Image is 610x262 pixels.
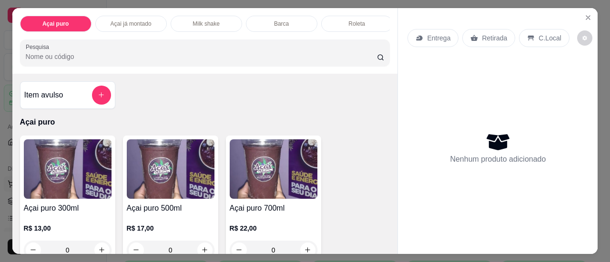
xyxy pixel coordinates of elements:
[127,203,214,214] h4: Açai puro 500ml
[111,20,152,28] p: Açai já montado
[24,223,112,233] p: R$ 13,00
[24,203,112,214] h4: Açai puro 300ml
[193,20,220,28] p: Milk shake
[26,52,377,61] input: Pesquisa
[127,223,214,233] p: R$ 17,00
[127,139,214,199] img: product-image
[24,89,63,101] h4: Item avulso
[427,33,450,43] p: Entrega
[577,30,592,46] button: decrease-product-quantity
[20,116,390,128] p: Açai puro
[92,86,111,105] button: add-separate-item
[450,154,546,165] p: Nenhum produto adicionado
[26,43,52,51] label: Pesquisa
[348,20,365,28] p: Roleta
[230,223,317,233] p: R$ 22,00
[230,203,317,214] h4: Açai puro 700ml
[24,139,112,199] img: product-image
[482,33,507,43] p: Retirada
[539,33,561,43] p: C.Local
[580,10,596,25] button: Close
[42,20,69,28] p: Açai puro
[274,20,289,28] p: Barca
[230,139,317,199] img: product-image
